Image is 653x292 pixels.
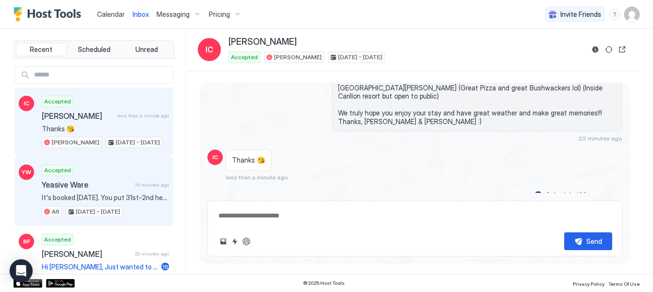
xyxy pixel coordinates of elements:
span: Recent [30,45,52,54]
button: Recent [16,43,67,56]
span: Thanks 😘 [232,156,265,165]
div: Scheduled Messages [546,190,611,200]
span: IC [206,44,213,55]
span: Calendar [97,10,125,18]
span: Hi [PERSON_NAME], Just wanted to check in and make sure everything is good for you. Here are some... [42,263,157,271]
a: Terms Of Use [608,278,640,288]
a: Inbox [133,9,149,19]
input: Input Field [30,67,173,83]
span: Privacy Policy [573,281,605,287]
span: Inbox [133,10,149,18]
span: 14 minutes ago [135,182,169,188]
button: Open reservation [617,44,628,55]
span: Messaging [157,10,190,19]
span: [PERSON_NAME] [52,138,99,147]
span: less than a minute ago [117,113,169,119]
div: User profile [624,7,640,22]
div: menu [609,9,620,20]
span: IC [24,99,29,108]
span: Thanks 😘 [42,125,169,133]
span: Accepted [44,97,71,106]
a: Privacy Policy [573,278,605,288]
span: Terms Of Use [608,281,640,287]
div: Send [586,236,602,246]
span: 22 minutes ago [579,135,622,142]
span: less than a minute ago [226,174,288,181]
span: [PERSON_NAME] [42,111,113,121]
span: YW [22,168,31,177]
button: Sync reservation [603,44,615,55]
span: Accepted [231,53,258,62]
span: [PERSON_NAME] [229,37,297,48]
div: tab-group [13,40,174,59]
a: Calendar [97,9,125,19]
span: 22 minutes ago [135,251,169,257]
a: Host Tools Logo [13,7,85,22]
span: [DATE] - [DATE] [338,53,382,62]
a: Google Play Store [46,279,75,288]
button: Reservation information [590,44,601,55]
span: [PERSON_NAME] [274,53,322,62]
span: IC [212,153,218,162]
span: [PERSON_NAME] [42,249,131,259]
button: Unread [121,43,172,56]
span: A6 [52,207,60,216]
button: Quick reply [229,236,241,247]
span: BF [23,237,30,246]
span: © 2025 Host Tools [303,280,345,286]
button: Scheduled [69,43,120,56]
span: Accepted [44,166,71,175]
span: 15 [162,263,169,270]
button: Upload image [218,236,229,247]
button: Send [564,232,612,250]
span: Yeasive Ware [42,180,131,190]
button: ChatGPT Auto Reply [241,236,252,247]
span: Invite Friends [560,10,601,19]
button: Scheduled Messages [533,189,622,202]
a: App Store [13,279,42,288]
span: It's booked [DATE]. You put 31st-2nd here. [42,193,169,202]
span: Unread [135,45,158,54]
span: Scheduled [78,45,110,54]
span: [DATE] - [DATE] [76,207,120,216]
span: Accepted [44,235,71,244]
span: [DATE] - [DATE] [116,138,160,147]
div: Open Intercom Messenger [10,259,33,282]
span: Pricing [209,10,230,19]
